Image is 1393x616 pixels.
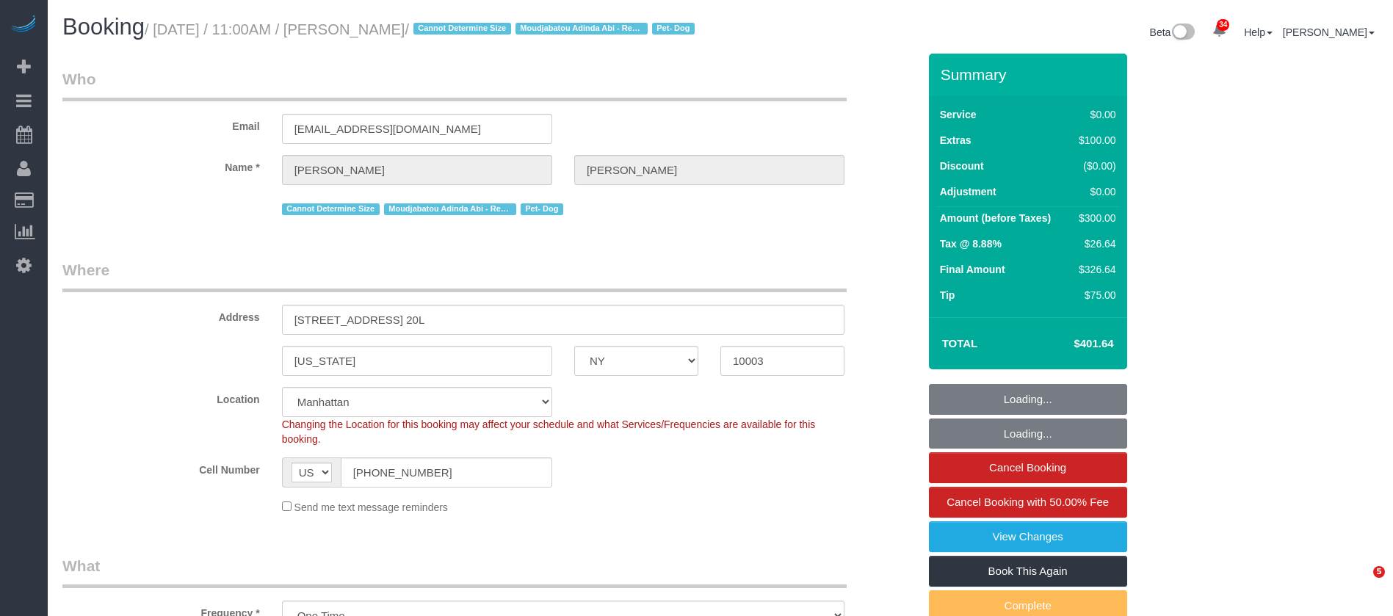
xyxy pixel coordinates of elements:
span: 34 [1217,19,1229,31]
legend: Who [62,68,847,101]
span: Moudjabatou Adinda Abi - Requested [384,203,516,215]
div: $0.00 [1073,107,1115,122]
div: $0.00 [1073,184,1115,199]
a: 34 [1205,15,1234,47]
small: / [DATE] / 11:00AM / [PERSON_NAME] [145,21,699,37]
span: Cancel Booking with 50.00% Fee [947,496,1109,508]
input: Last Name [574,155,844,185]
label: Extras [940,133,972,148]
a: [PERSON_NAME] [1283,26,1375,38]
a: Cancel Booking with 50.00% Fee [929,487,1127,518]
img: Automaid Logo [9,15,38,35]
a: Book This Again [929,556,1127,587]
label: Service [940,107,977,122]
label: Amount (before Taxes) [940,211,1051,225]
label: Tip [940,288,955,302]
img: New interface [1171,23,1195,43]
h4: $401.64 [1030,338,1113,350]
input: Zip Code [720,346,844,376]
div: $300.00 [1073,211,1115,225]
a: Beta [1150,26,1195,38]
legend: Where [62,259,847,292]
label: Location [51,387,271,407]
legend: What [62,555,847,588]
iframe: Intercom live chat [1343,566,1378,601]
label: Tax @ 8.88% [940,236,1002,251]
input: Cell Number [341,457,552,488]
strong: Total [942,337,978,349]
label: Final Amount [940,262,1005,277]
label: Email [51,114,271,134]
span: 5 [1373,566,1385,578]
span: Moudjabatou Adinda Abi - Requested [515,23,648,35]
span: Booking [62,14,145,40]
span: Send me text message reminders [294,501,448,513]
label: Address [51,305,271,325]
label: Cell Number [51,457,271,477]
div: $326.64 [1073,262,1115,277]
input: Email [282,114,552,144]
label: Name * [51,155,271,175]
div: ($0.00) [1073,159,1115,173]
label: Adjustment [940,184,996,199]
a: Cancel Booking [929,452,1127,483]
a: Help [1244,26,1273,38]
a: View Changes [929,521,1127,552]
div: $75.00 [1073,288,1115,302]
input: City [282,346,552,376]
span: Pet- Dog [652,23,695,35]
input: First Name [282,155,552,185]
span: Cannot Determine Size [413,23,511,35]
span: Cannot Determine Size [282,203,380,215]
div: $26.64 [1073,236,1115,251]
span: / [405,21,699,37]
div: $100.00 [1073,133,1115,148]
span: Pet- Dog [521,203,563,215]
h3: Summary [941,66,1120,83]
span: Changing the Location for this booking may affect your schedule and what Services/Frequencies are... [282,418,816,445]
label: Discount [940,159,984,173]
